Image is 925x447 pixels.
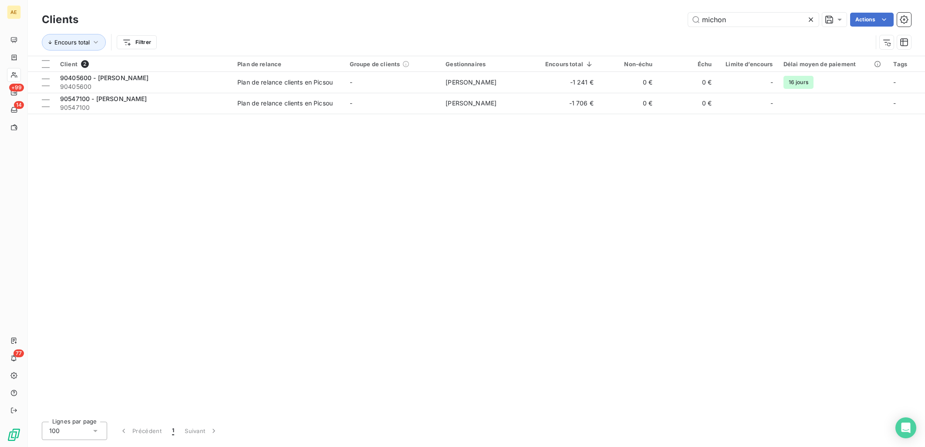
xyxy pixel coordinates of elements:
td: 0 € [599,72,658,93]
div: Plan de relance clients en Picsou [237,99,333,108]
span: 16 jours [783,76,814,89]
span: - [350,99,352,107]
div: Délai moyen de paiement [783,61,883,68]
span: Encours total [54,39,90,46]
div: Encours total [542,61,594,68]
td: 0 € [599,93,658,114]
input: Rechercher [688,13,819,27]
span: 90547100 - [PERSON_NAME] [60,95,147,102]
span: 77 [14,349,24,357]
span: Groupe de clients [350,61,400,68]
span: - [350,78,352,86]
span: - [770,78,773,87]
span: +99 [9,84,24,91]
div: Non-échu [604,61,653,68]
span: - [893,99,896,107]
button: Actions [850,13,894,27]
div: Tags [893,61,920,68]
div: Échu [663,61,712,68]
button: Suivant [179,422,223,440]
span: 90547100 [60,103,227,112]
span: [PERSON_NAME] [446,78,496,86]
div: Plan de relance [237,61,339,68]
span: - [893,78,896,86]
div: Plan de relance clients en Picsou [237,78,333,87]
button: 1 [167,422,179,440]
span: 90405600 - [PERSON_NAME] [60,74,149,81]
span: [PERSON_NAME] [446,99,496,107]
span: 100 [49,427,60,435]
img: Logo LeanPay [7,428,21,442]
td: -1 241 € [537,72,599,93]
div: AE [7,5,21,19]
span: 2 [81,60,89,68]
span: 1 [172,427,174,435]
span: - [770,99,773,108]
span: 14 [14,101,24,109]
button: Filtrer [117,35,157,49]
div: Gestionnaires [446,61,531,68]
span: Client [60,61,78,68]
span: 90405600 [60,82,227,91]
button: Précédent [114,422,167,440]
div: Limite d’encours [722,61,773,68]
td: 0 € [658,93,717,114]
td: -1 706 € [537,93,599,114]
div: Open Intercom Messenger [895,417,916,438]
button: Encours total [42,34,106,51]
td: 0 € [658,72,717,93]
h3: Clients [42,12,78,27]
